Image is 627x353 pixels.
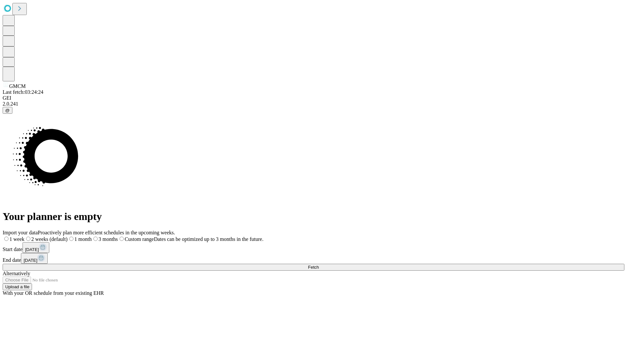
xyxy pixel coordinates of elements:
[4,237,8,241] input: 1 week
[38,230,175,235] span: Proactively plan more efficient schedules in the upcoming weeks.
[74,236,92,242] span: 1 month
[3,101,624,107] div: 2.0.241
[125,236,154,242] span: Custom range
[3,107,12,114] button: @
[26,237,30,241] input: 2 weeks (default)
[3,230,38,235] span: Import your data
[93,237,98,241] input: 3 months
[3,253,624,264] div: End date
[21,253,48,264] button: [DATE]
[99,236,118,242] span: 3 months
[3,264,624,271] button: Fetch
[3,210,624,223] h1: Your planner is empty
[120,237,124,241] input: Custom rangeDates can be optimized up to 3 months in the future.
[25,247,39,252] span: [DATE]
[3,283,32,290] button: Upload a file
[154,236,263,242] span: Dates can be optimized up to 3 months in the future.
[5,108,10,113] span: @
[3,89,43,95] span: Last fetch: 03:24:24
[24,258,37,263] span: [DATE]
[3,271,30,276] span: Alternatively
[9,236,24,242] span: 1 week
[3,242,624,253] div: Start date
[308,265,319,270] span: Fetch
[3,95,624,101] div: GEI
[69,237,73,241] input: 1 month
[3,290,104,296] span: With your OR schedule from your existing EHR
[9,83,26,89] span: GMCM
[31,236,68,242] span: 2 weeks (default)
[23,242,49,253] button: [DATE]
